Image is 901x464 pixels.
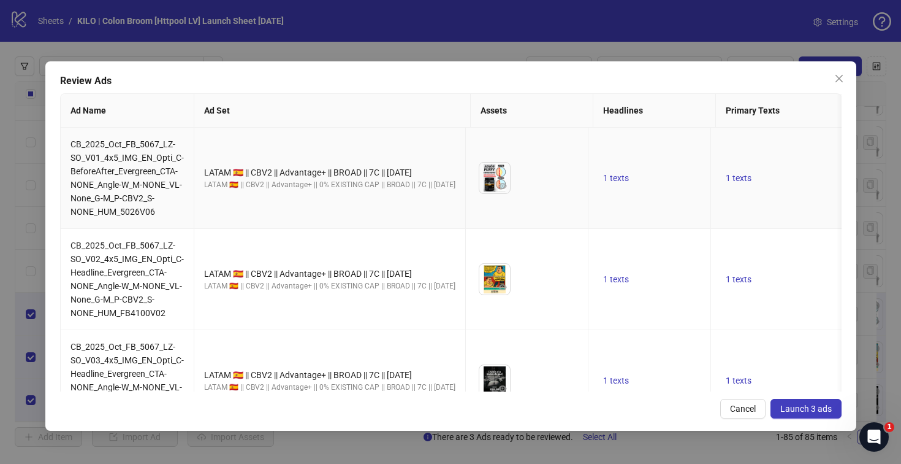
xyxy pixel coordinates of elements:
[479,264,510,295] img: Asset 1
[721,272,756,287] button: 1 texts
[204,382,455,393] div: LATAM 🇪🇸 || CBV2 || Advantage+ || 0% EXISTING CAP || BROAD || 7C || [DATE]
[495,179,510,193] button: Preview
[726,376,751,385] span: 1 texts
[598,373,634,388] button: 1 texts
[479,365,510,396] img: Asset 1
[834,74,844,83] span: close
[60,74,842,88] div: Review Ads
[726,274,751,284] span: 1 texts
[498,384,507,393] span: eye
[204,368,455,382] div: LATAM 🇪🇸 || CBV2 || Advantage+ || BROAD || 7C || [DATE]
[498,182,507,190] span: eye
[598,272,634,287] button: 1 texts
[730,404,756,414] span: Cancel
[204,280,455,292] div: LATAM 🇪🇸 || CBV2 || Advantage+ || 0% EXISTING CAP || BROAD || 7C || [DATE]
[495,381,510,396] button: Preview
[859,422,889,452] iframe: Intercom live chat
[829,69,849,88] button: Close
[194,94,471,128] th: Ad Set
[204,179,455,191] div: LATAM 🇪🇸 || CBV2 || Advantage+ || 0% EXISTING CAP || BROAD || 7C || [DATE]
[716,94,869,128] th: Primary Texts
[495,280,510,295] button: Preview
[720,399,766,419] button: Cancel
[780,404,832,414] span: Launch 3 ads
[884,422,894,432] span: 1
[593,94,716,128] th: Headlines
[721,373,756,388] button: 1 texts
[603,274,629,284] span: 1 texts
[598,171,634,185] button: 1 texts
[479,163,510,193] img: Asset 1
[471,94,593,128] th: Assets
[726,173,751,183] span: 1 texts
[70,342,184,419] span: CB_2025_Oct_FB_5067_LZ-SO_V03_4x5_IMG_EN_Opti_C-Headline_Evergreen_CTA-NONE_Angle-W_M-NONE_VL-Non...
[70,241,184,318] span: CB_2025_Oct_FB_5067_LZ-SO_V02_4x5_IMG_EN_Opti_C-Headline_Evergreen_CTA-NONE_Angle-W_M-NONE_VL-Non...
[603,173,629,183] span: 1 texts
[204,267,455,280] div: LATAM 🇪🇸 || CBV2 || Advantage+ || BROAD || 7C || [DATE]
[61,94,194,128] th: Ad Name
[70,139,184,217] span: CB_2025_Oct_FB_5067_LZ-SO_V01_4x5_IMG_EN_Opti_C-BeforeAfter_Evergreen_CTA-NONE_Angle-W_M-NONE_VL-...
[204,166,455,179] div: LATAM 🇪🇸 || CBV2 || Advantage+ || BROAD || 7C || [DATE]
[721,171,756,185] button: 1 texts
[603,376,629,385] span: 1 texts
[770,399,842,419] button: Launch 3 ads
[498,283,507,292] span: eye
